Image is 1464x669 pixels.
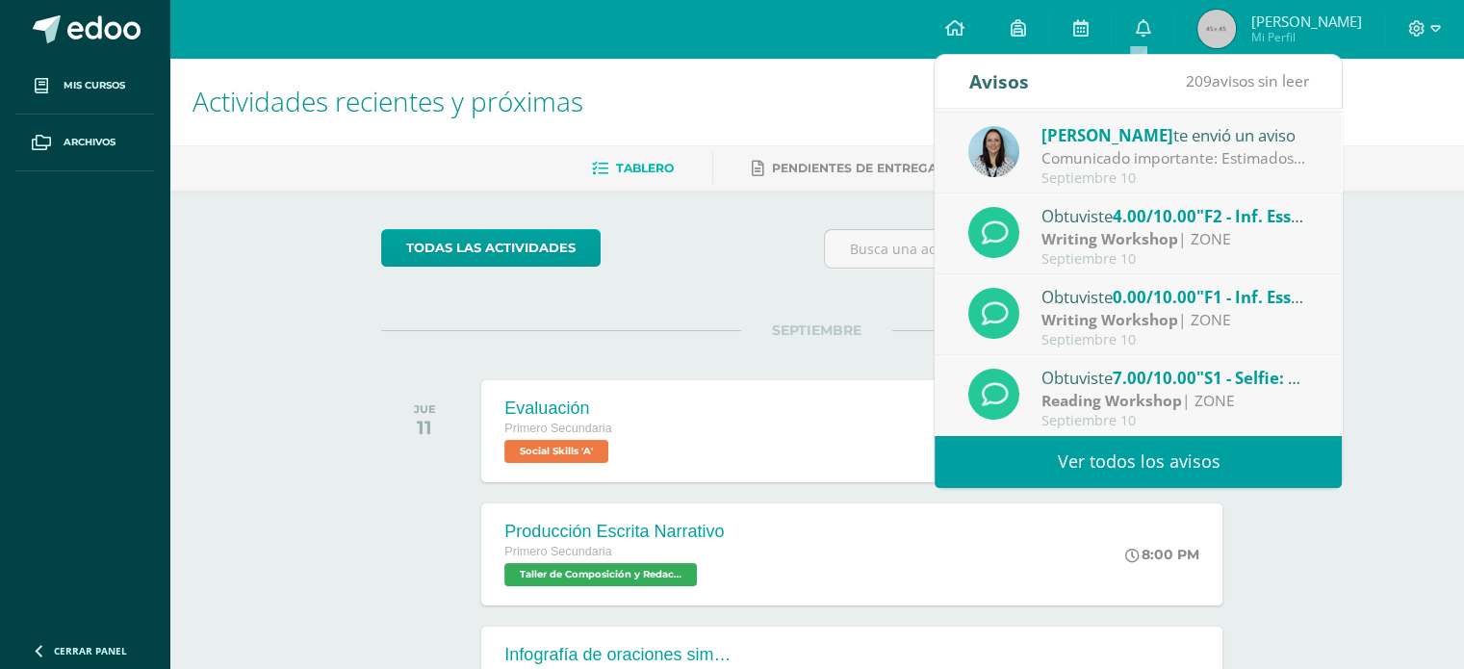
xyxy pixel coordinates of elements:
span: Cerrar panel [54,644,127,657]
div: Producción Escrita Narrativo [504,522,724,542]
a: todas las Actividades [381,229,601,267]
div: Comunicado importante: Estimados padres de familia, Les compartimos información importante para t... [1041,147,1309,169]
span: Mis cursos [64,78,125,93]
span: 7.00/10.00 [1113,367,1196,389]
span: [PERSON_NAME] [1041,124,1173,146]
div: Obtuviste en [1041,284,1309,309]
div: Septiembre 10 [1041,170,1309,187]
strong: Writing Workshop [1041,228,1178,249]
strong: Reading Workshop [1041,390,1182,411]
span: Taller de Composición y Redacción 'A' [504,563,697,586]
span: [PERSON_NAME] [1250,12,1361,31]
a: Mis cursos [15,58,154,115]
span: "F1 - Inf. Essay: Brainstorm" [1196,286,1417,308]
div: Obtuviste en [1041,203,1309,228]
span: Archivos [64,135,116,150]
div: Septiembre 10 [1041,413,1309,429]
span: Mi Perfil [1250,29,1361,45]
span: Social Skills 'A' [504,440,608,463]
a: Ver todos los avisos [935,435,1342,488]
span: 209 [1185,70,1211,91]
input: Busca una actividad próxima aquí... [825,230,1251,268]
div: 11 [414,416,436,439]
strong: Writing Workshop [1041,309,1178,330]
a: Tablero [592,153,674,184]
span: 0.00/10.00 [1113,286,1196,308]
span: "F2 - Inf. Essay: Research" [1196,205,1400,227]
div: Obtuviste en [1041,365,1309,390]
span: Primero Secundaria [504,422,611,435]
span: 4.00/10.00 [1113,205,1196,227]
div: te envió un aviso [1041,122,1309,147]
div: Avisos [968,55,1028,108]
div: Evaluación [504,399,613,419]
div: Septiembre 10 [1041,332,1309,348]
div: Septiembre 10 [1041,251,1309,268]
img: 45x45 [1197,10,1236,48]
a: Archivos [15,115,154,171]
span: Pendientes de entrega [772,161,937,175]
div: | ZONE [1041,390,1309,412]
span: Primero Secundaria [504,545,611,558]
span: avisos sin leer [1185,70,1308,91]
span: Actividades recientes y próximas [193,83,583,119]
span: Tablero [616,161,674,175]
div: Infografía de oraciones simples, compuestas y complejas [504,645,735,665]
div: JUE [414,402,436,416]
span: SEPTIEMBRE [741,322,892,339]
a: Pendientes de entrega [752,153,937,184]
div: 8:00 PM [1125,546,1199,563]
div: | ZONE [1041,309,1309,331]
img: aed16db0a88ebd6752f21681ad1200a1.png [968,126,1019,177]
div: | ZONE [1041,228,1309,250]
